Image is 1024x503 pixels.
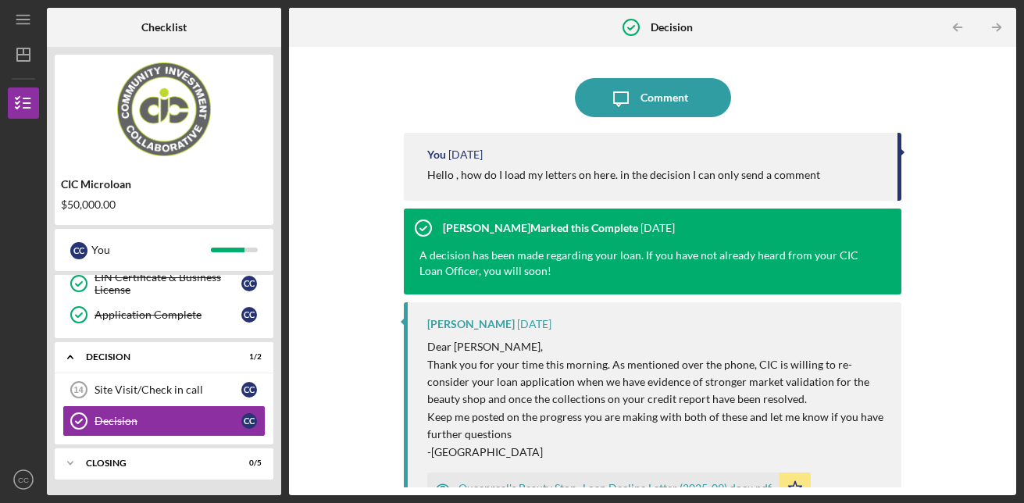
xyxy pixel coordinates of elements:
div: Queenreal's Beauty Stop- Loan Decline Letter (2025-09).docx.pdf [458,482,772,494]
div: Site Visit/Check in call [95,383,241,396]
div: EIN Certificate & Business License [95,271,241,296]
div: CIC Microloan [61,178,267,191]
div: Comment [640,78,688,117]
div: Application Complete [95,309,241,321]
div: C C [241,307,257,323]
div: C C [241,382,257,398]
a: EIN Certificate & Business LicenseCC [62,268,266,299]
div: You [91,237,211,263]
p: Dear [PERSON_NAME], [427,338,887,355]
div: 0 / 5 [234,458,262,468]
div: $50,000.00 [61,198,267,211]
div: C C [241,276,257,291]
div: [PERSON_NAME] Marked this Complete [443,222,638,234]
div: 1 / 2 [234,352,262,362]
div: C C [241,413,257,429]
div: Decision [86,352,223,362]
p: Keep me posted on the progress you are making with both of these and let me know if you have furt... [427,408,887,444]
b: Decision [651,21,693,34]
div: CLOSING [86,458,223,468]
img: Product logo [55,62,273,156]
button: Comment [575,78,731,117]
time: 2025-10-08 16:02 [448,148,483,161]
b: Checklist [141,21,187,34]
time: 2025-09-26 14:27 [640,222,675,234]
div: A decision has been made regarding your loan. If you have not already heard from your CIC Loan Of... [419,248,871,279]
div: C C [70,242,87,259]
div: Decision [95,415,241,427]
div: Hello , how do I load my letters on here. in the decision I can only send a comment [427,169,820,181]
div: [PERSON_NAME] [427,318,515,330]
p: -[GEOGRAPHIC_DATA] [427,444,887,461]
a: DecisionCC [62,405,266,437]
p: Thank you for your time this morning. As mentioned over the phone, CIC is willing to re-consider ... [427,356,887,408]
div: You [427,148,446,161]
button: CC [8,464,39,495]
time: 2025-09-26 14:27 [517,318,551,330]
a: Application CompleteCC [62,299,266,330]
tspan: 14 [73,385,84,394]
text: CC [18,476,29,484]
a: 14Site Visit/Check in callCC [62,374,266,405]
